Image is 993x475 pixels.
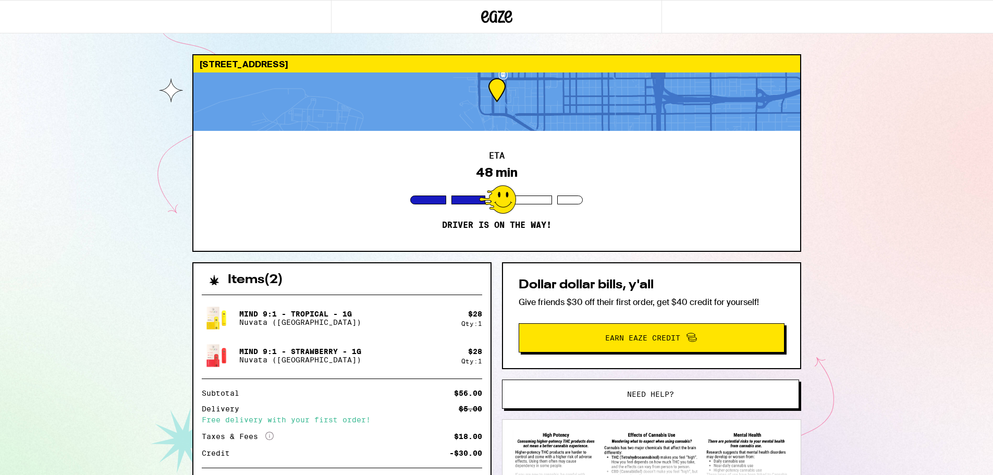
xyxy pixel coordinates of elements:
[193,55,800,72] div: [STREET_ADDRESS]
[459,405,482,412] div: $5.00
[454,433,482,440] div: $18.00
[502,380,799,409] button: Need help?
[202,449,237,457] div: Credit
[202,389,247,397] div: Subtotal
[202,432,274,441] div: Taxes & Fees
[627,391,674,398] span: Need help?
[442,220,551,230] p: Driver is on the way!
[489,152,505,160] h2: ETA
[239,356,361,364] p: Nuvata ([GEOGRAPHIC_DATA])
[468,347,482,356] div: $ 28
[468,310,482,318] div: $ 28
[239,318,361,326] p: Nuvata ([GEOGRAPHIC_DATA])
[461,320,482,327] div: Qty: 1
[454,389,482,397] div: $56.00
[519,297,784,308] p: Give friends $30 off their first order, get $40 credit for yourself!
[926,444,983,470] iframe: Opens a widget where you can find more information
[228,274,283,286] h2: Items ( 2 )
[519,323,784,352] button: Earn Eaze Credit
[202,405,247,412] div: Delivery
[519,279,784,291] h2: Dollar dollar bills, y'all
[476,165,518,180] div: 48 min
[202,416,482,423] div: Free delivery with your first order!
[449,449,482,457] div: -$30.00
[605,334,680,342] span: Earn Eaze Credit
[461,358,482,364] div: Qty: 1
[202,341,231,370] img: Nuvata (CA) - Mind 9:1 - Strawberry - 1g
[239,347,361,356] p: Mind 9:1 - Strawberry - 1g
[239,310,361,318] p: Mind 9:1 - Tropical - 1g
[202,303,231,333] img: Nuvata (CA) - Mind 9:1 - Tropical - 1g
